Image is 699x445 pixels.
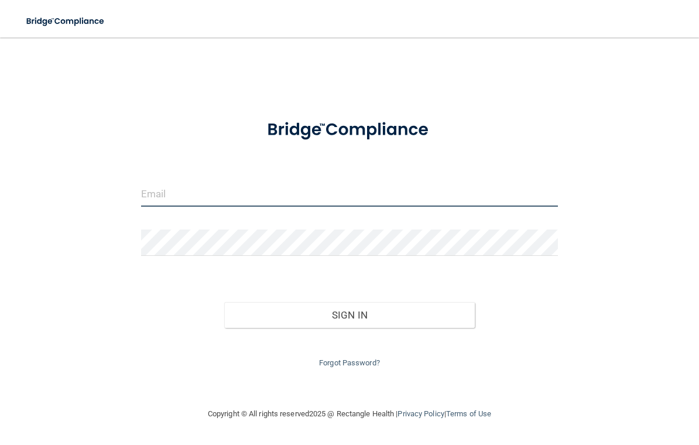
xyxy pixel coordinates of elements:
[224,302,475,328] button: Sign In
[398,409,444,418] a: Privacy Policy
[136,395,563,433] div: Copyright © All rights reserved 2025 @ Rectangle Health | |
[18,9,114,33] img: bridge_compliance_login_screen.278c3ca4.svg
[141,180,558,207] input: Email
[496,362,685,409] iframe: Drift Widget Chat Controller
[319,358,380,367] a: Forgot Password?
[249,108,449,152] img: bridge_compliance_login_screen.278c3ca4.svg
[446,409,491,418] a: Terms of Use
